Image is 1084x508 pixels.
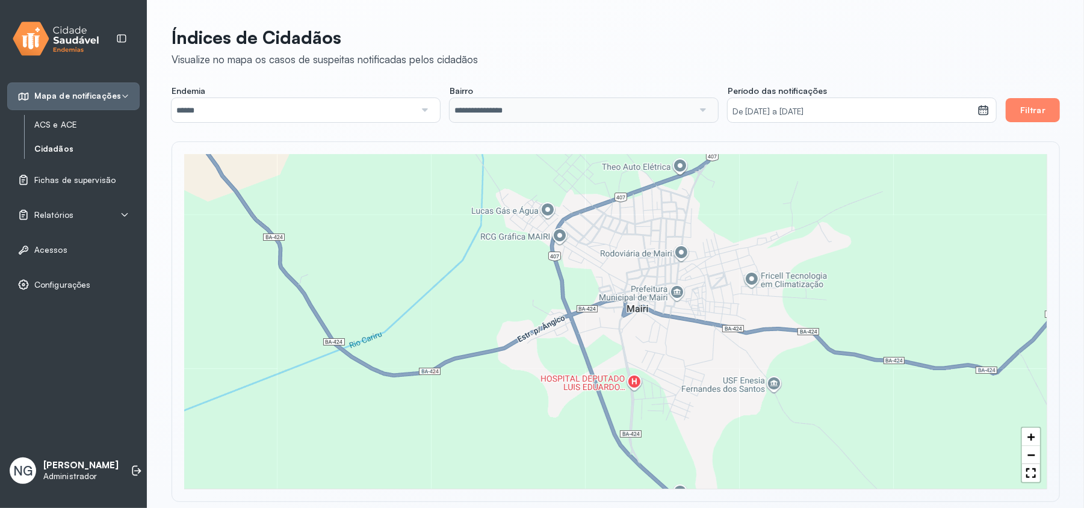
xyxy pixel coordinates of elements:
[34,280,90,290] span: Configurações
[34,117,140,132] a: ACS e ACE
[17,244,129,256] a: Acessos
[1022,446,1040,464] a: Zoom out
[34,141,140,156] a: Cidadãos
[34,175,116,185] span: Fichas de supervisão
[34,245,67,255] span: Acessos
[728,85,827,96] span: Período das notificações
[172,85,205,96] span: Endemia
[34,210,73,220] span: Relatórios
[34,91,121,101] span: Mapa de notificações
[450,85,473,96] span: Bairro
[34,120,140,130] a: ACS e ACE
[43,471,119,482] p: Administrador
[1022,464,1040,482] a: Full Screen
[43,460,119,471] p: [PERSON_NAME]
[13,463,33,479] span: NG
[17,279,129,291] a: Configurações
[172,53,478,66] div: Visualize no mapa os casos de suspeitas notificadas pelos cidadãos
[1027,429,1035,444] span: +
[1027,447,1035,462] span: −
[13,19,99,58] img: logo.svg
[1006,98,1060,122] button: Filtrar
[172,26,478,48] p: Índices de Cidadãos
[732,106,973,118] small: De [DATE] a [DATE]
[17,174,129,186] a: Fichas de supervisão
[34,144,140,154] a: Cidadãos
[1022,428,1040,446] a: Zoom in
